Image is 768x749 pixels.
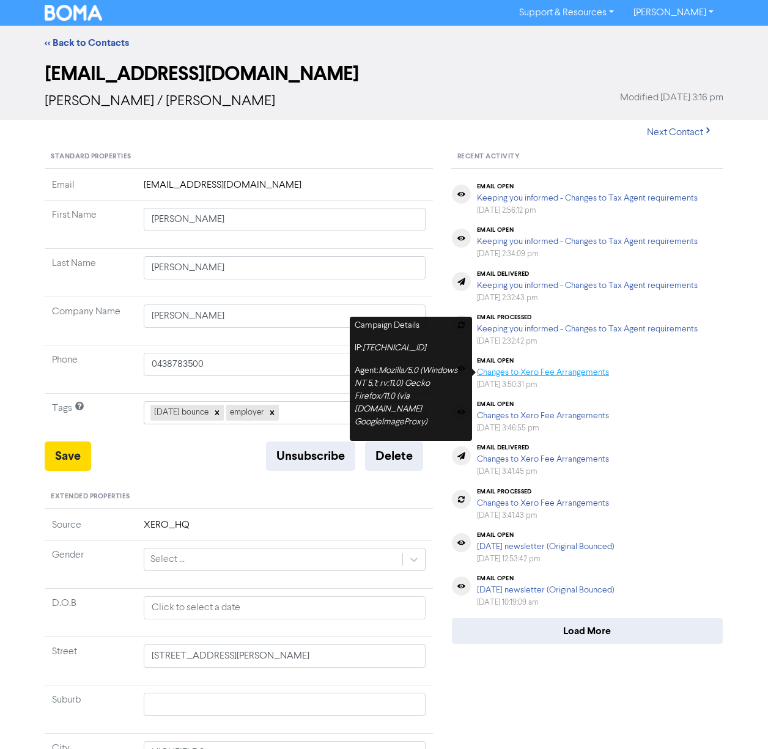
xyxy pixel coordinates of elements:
button: Delete [365,441,423,471]
td: First Name [45,201,136,249]
div: email delivered [477,444,609,451]
td: Gender [45,540,136,588]
td: Source [45,518,136,541]
i: Mozilla/5.0 (Windows NT 5.1; rv:11.0) Gecko Firefox/11.0 (via [DOMAIN_NAME] GoogleImageProxy) [355,366,457,426]
div: [DATE] 2:56:12 pm [477,205,698,216]
p: IP: [355,342,467,355]
p: Campaign Details [355,319,467,332]
div: email delivered [477,270,698,278]
button: Save [45,441,91,471]
div: [DATE] 10:19:09 am [477,597,615,608]
div: email open [477,531,615,539]
td: XERO_HQ [136,518,433,541]
div: [DATE] 2:34:09 pm [477,248,698,260]
div: [DATE] 2:32:42 pm [477,336,698,347]
td: Suburb [45,685,136,733]
div: employer [226,405,265,421]
p: Agent: [355,364,467,429]
a: [DATE] newsletter (Original Bounced) [477,586,615,594]
div: email processed [477,488,609,495]
i: [TECHNICAL_ID] [363,344,426,352]
div: Extended Properties [45,485,433,509]
div: email processed [477,314,698,321]
td: Tags [45,394,136,442]
div: Select ... [150,552,185,567]
a: Keeping you informed - Changes to Tax Agent requirements [477,194,698,202]
div: [DATE] 3:41:45 pm [477,466,609,478]
a: Changes to Xero Fee Arrangements [477,455,609,463]
input: Click to select a date [144,596,426,619]
iframe: Chat Widget [611,617,768,749]
div: [DATE] 3:46:55 pm [477,422,609,434]
button: Next Contact [637,120,723,146]
div: [DATE] 3:50:31 pm [477,379,609,391]
div: email open [477,575,615,582]
a: Changes to Xero Fee Arrangements [477,368,609,377]
td: Phone [45,345,136,394]
td: [EMAIL_ADDRESS][DOMAIN_NAME] [136,178,433,201]
div: email open [477,357,609,364]
div: Recent Activity [451,146,723,169]
a: Keeping you informed - Changes to Tax Agent requirements [477,281,698,290]
div: email open [477,400,609,408]
a: [DATE] newsletter (Original Bounced) [477,542,615,551]
div: [DATE] 12:53:42 pm [477,553,615,565]
a: << Back to Contacts [45,37,129,49]
div: [DATE] 2:32:43 pm [477,292,698,304]
td: D.O.B [45,588,136,636]
h2: [EMAIL_ADDRESS][DOMAIN_NAME] [45,62,723,86]
span: Modified [DATE] 3:16 pm [620,90,723,105]
a: Changes to Xero Fee Arrangements [477,411,609,420]
a: Keeping you informed - Changes to Tax Agent requirements [477,237,698,246]
span: [PERSON_NAME] / [PERSON_NAME] [45,94,275,109]
a: Changes to Xero Fee Arrangements [477,499,609,507]
td: Email [45,178,136,201]
div: email open [477,183,698,190]
div: Standard Properties [45,146,433,169]
button: Unsubscribe [266,441,355,471]
div: [DATE] 3:41:43 pm [477,510,609,522]
a: Support & Resources [509,3,624,23]
td: Last Name [45,249,136,297]
div: email open [477,226,698,234]
a: [PERSON_NAME] [624,3,723,23]
td: Company Name [45,297,136,345]
img: BOMA Logo [45,5,102,21]
div: [DATE] bounce [150,405,210,421]
td: Street [45,636,136,685]
button: Load More [452,618,723,644]
a: Keeping you informed - Changes to Tax Agent requirements [477,325,698,333]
